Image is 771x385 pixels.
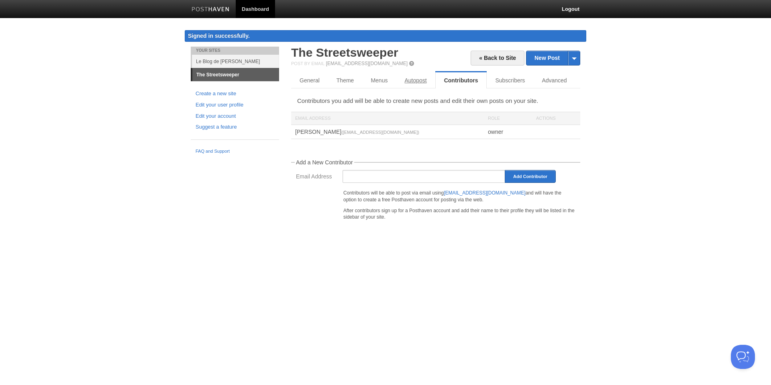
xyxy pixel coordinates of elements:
div: owner [484,125,532,139]
a: Suggest a feature [196,123,274,131]
legend: Add a New Contributor [295,160,354,165]
a: Menus [362,72,396,88]
a: [EMAIL_ADDRESS][DOMAIN_NAME] [326,61,408,66]
a: General [291,72,328,88]
a: Autopost [396,72,435,88]
span: Post by Email [291,61,324,66]
div: Email Address [291,112,484,125]
a: Contributors [435,72,487,88]
div: Role [484,112,532,125]
a: Edit your account [196,112,274,121]
p: Contributors you add will be able to create new posts and edit their own posts on your site. [297,96,574,105]
div: [PERSON_NAME] [291,125,484,139]
small: ([EMAIL_ADDRESS][DOMAIN_NAME]) [341,130,419,135]
a: Edit your user profile [196,101,274,109]
div: Actions [532,112,580,125]
a: The Streetsweeper [192,68,279,81]
img: Posthaven-bar [192,7,230,13]
a: New Post [526,51,580,65]
iframe: Help Scout Beacon - Open [731,345,755,369]
p: After contributors sign up for a Posthaven account and add their name to their profile they will ... [343,207,575,221]
li: Your Sites [191,47,279,55]
a: Subscribers [487,72,533,88]
input: Add Contributor [505,170,556,183]
a: Le Blog de [PERSON_NAME] [192,55,279,68]
a: Create a new site [196,90,274,98]
a: FAQ and Support [196,148,274,155]
a: Advanced [533,72,575,88]
a: « Back to Site [471,51,524,66]
a: Theme [328,72,363,88]
p: Contributors will be able to post via email using and will have the option to create a free Posth... [343,190,575,203]
a: The Streetsweeper [291,46,398,59]
label: Email Address [296,174,343,181]
div: Signed in successfully. [185,30,586,42]
a: [EMAIL_ADDRESS][DOMAIN_NAME] [444,190,525,196]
